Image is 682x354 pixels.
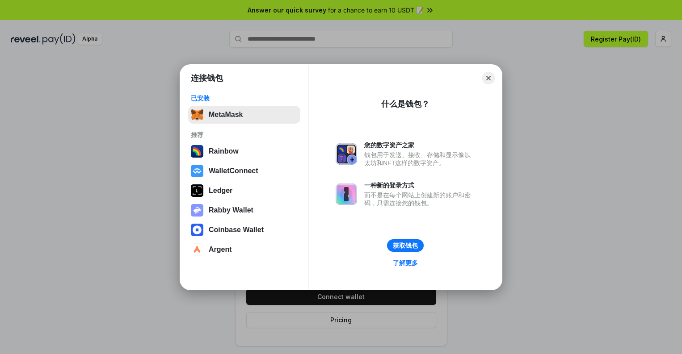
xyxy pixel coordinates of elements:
a: 了解更多 [387,257,423,269]
button: 获取钱包 [387,239,424,252]
button: Close [482,72,495,84]
h1: 连接钱包 [191,73,223,83]
div: Argent [209,246,232,254]
button: MetaMask [188,106,300,124]
button: Rainbow [188,142,300,160]
div: Rabby Wallet [209,206,253,214]
button: Rabby Wallet [188,201,300,219]
button: Ledger [188,182,300,200]
div: 而不是在每个网站上创建新的账户和密码，只需连接您的钱包。 [364,191,475,207]
img: svg+xml,%3Csvg%20xmlns%3D%22http%3A%2F%2Fwww.w3.org%2F2000%2Fsvg%22%20fill%3D%22none%22%20viewBox... [191,204,203,217]
div: MetaMask [209,111,243,119]
div: 推荐 [191,131,298,139]
div: Coinbase Wallet [209,226,264,234]
button: WalletConnect [188,162,300,180]
div: 获取钱包 [393,242,418,250]
div: 一种新的登录方式 [364,181,475,189]
img: svg+xml,%3Csvg%20xmlns%3D%22http%3A%2F%2Fwww.w3.org%2F2000%2Fsvg%22%20fill%3D%22none%22%20viewBox... [336,183,357,205]
div: 已安装 [191,94,298,102]
img: svg+xml,%3Csvg%20width%3D%2228%22%20height%3D%2228%22%20viewBox%3D%220%200%2028%2028%22%20fill%3D... [191,243,203,256]
img: svg+xml,%3Csvg%20xmlns%3D%22http%3A%2F%2Fwww.w3.org%2F2000%2Fsvg%22%20width%3D%2228%22%20height%3... [191,184,203,197]
img: svg+xml,%3Csvg%20xmlns%3D%22http%3A%2F%2Fwww.w3.org%2F2000%2Fsvg%22%20fill%3D%22none%22%20viewBox... [336,143,357,165]
img: svg+xml,%3Csvg%20width%3D%2228%22%20height%3D%2228%22%20viewBox%3D%220%200%2028%2028%22%20fill%3D... [191,224,203,236]
div: 什么是钱包？ [381,99,429,109]
div: 钱包用于发送、接收、存储和显示像以太坊和NFT这样的数字资产。 [364,151,475,167]
div: WalletConnect [209,167,258,175]
button: Coinbase Wallet [188,221,300,239]
button: Argent [188,241,300,258]
img: svg+xml,%3Csvg%20fill%3D%22none%22%20height%3D%2233%22%20viewBox%3D%220%200%2035%2033%22%20width%... [191,108,203,121]
div: 您的数字资产之家 [364,141,475,149]
div: 了解更多 [393,259,418,267]
img: svg+xml,%3Csvg%20width%3D%22120%22%20height%3D%22120%22%20viewBox%3D%220%200%20120%20120%22%20fil... [191,145,203,158]
div: Rainbow [209,147,239,155]
div: Ledger [209,187,232,195]
img: svg+xml,%3Csvg%20width%3D%2228%22%20height%3D%2228%22%20viewBox%3D%220%200%2028%2028%22%20fill%3D... [191,165,203,177]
